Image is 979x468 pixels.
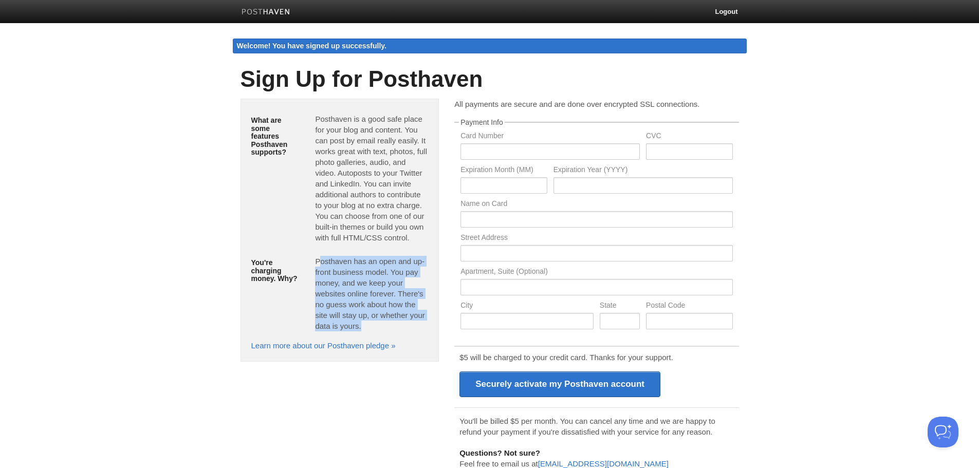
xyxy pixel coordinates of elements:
label: City [460,302,594,311]
p: Posthaven has an open and up-front business model. You pay money, and we keep your websites onlin... [315,256,428,331]
a: [EMAIL_ADDRESS][DOMAIN_NAME] [538,459,669,468]
label: State [600,302,640,311]
div: Welcome! You have signed up successfully. [233,39,747,53]
label: Expiration Month (MM) [460,166,547,176]
label: Card Number [460,132,640,142]
label: Name on Card [460,200,732,210]
h1: Sign Up for Posthaven [241,67,739,91]
p: $5 will be charged to your credit card. Thanks for your support. [459,352,733,363]
label: Postal Code [646,302,732,311]
input: Securely activate my Posthaven account [459,371,660,397]
p: Posthaven is a good safe place for your blog and content. You can post by email really easily. It... [315,114,428,243]
b: Questions? Not sure? [459,448,540,457]
a: Learn more about our Posthaven pledge » [251,341,396,350]
h5: You're charging money. Why? [251,259,300,283]
p: You'll be billed $5 per month. You can cancel any time and we are happy to refund your payment if... [459,416,733,437]
img: Posthaven-bar [242,9,290,16]
p: All payments are secure and are done over encrypted SSL connections. [454,99,738,109]
label: CVC [646,132,732,142]
label: Apartment, Suite (Optional) [460,268,732,277]
label: Street Address [460,234,732,244]
legend: Payment Info [459,119,505,126]
label: Expiration Year (YYYY) [553,166,733,176]
h5: What are some features Posthaven supports? [251,117,300,156]
iframe: Help Scout Beacon - Open [928,417,958,447]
